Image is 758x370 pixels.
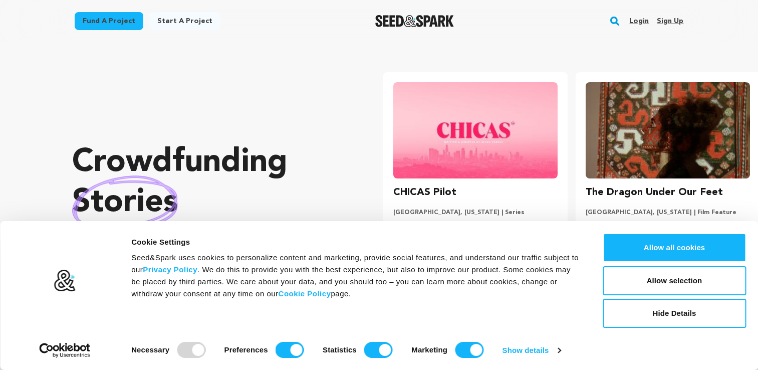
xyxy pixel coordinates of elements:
[411,345,447,354] strong: Marketing
[393,221,558,229] p: Comedy, Drama
[502,343,561,358] a: Show details
[586,82,750,178] img: The Dragon Under Our Feet image
[21,343,109,358] a: Usercentrics Cookiebot - opens in a new window
[131,345,169,354] strong: Necessary
[393,209,558,217] p: [GEOGRAPHIC_DATA], [US_STATE] | Series
[72,143,343,263] p: Crowdfunding that .
[393,82,558,178] img: CHICAS Pilot image
[75,12,143,30] a: Fund a project
[224,345,268,354] strong: Preferences
[54,269,76,292] img: logo
[149,12,220,30] a: Start a project
[629,13,649,29] a: Login
[603,299,746,328] button: Hide Details
[131,252,580,300] div: Seed&Spark uses cookies to personalize content and marketing, provide social features, and unders...
[323,345,357,354] strong: Statistics
[72,175,178,230] img: hand sketched image
[279,289,331,298] a: Cookie Policy
[143,265,197,274] a: Privacy Policy
[131,236,580,248] div: Cookie Settings
[586,184,723,201] h3: The Dragon Under Our Feet
[375,15,454,27] a: Seed&Spark Homepage
[657,13,683,29] a: Sign up
[393,184,456,201] h3: CHICAS Pilot
[586,221,750,229] p: Documentary, Experimental
[603,233,746,262] button: Allow all cookies
[603,266,746,295] button: Allow selection
[586,209,750,217] p: [GEOGRAPHIC_DATA], [US_STATE] | Film Feature
[375,15,454,27] img: Seed&Spark Logo Dark Mode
